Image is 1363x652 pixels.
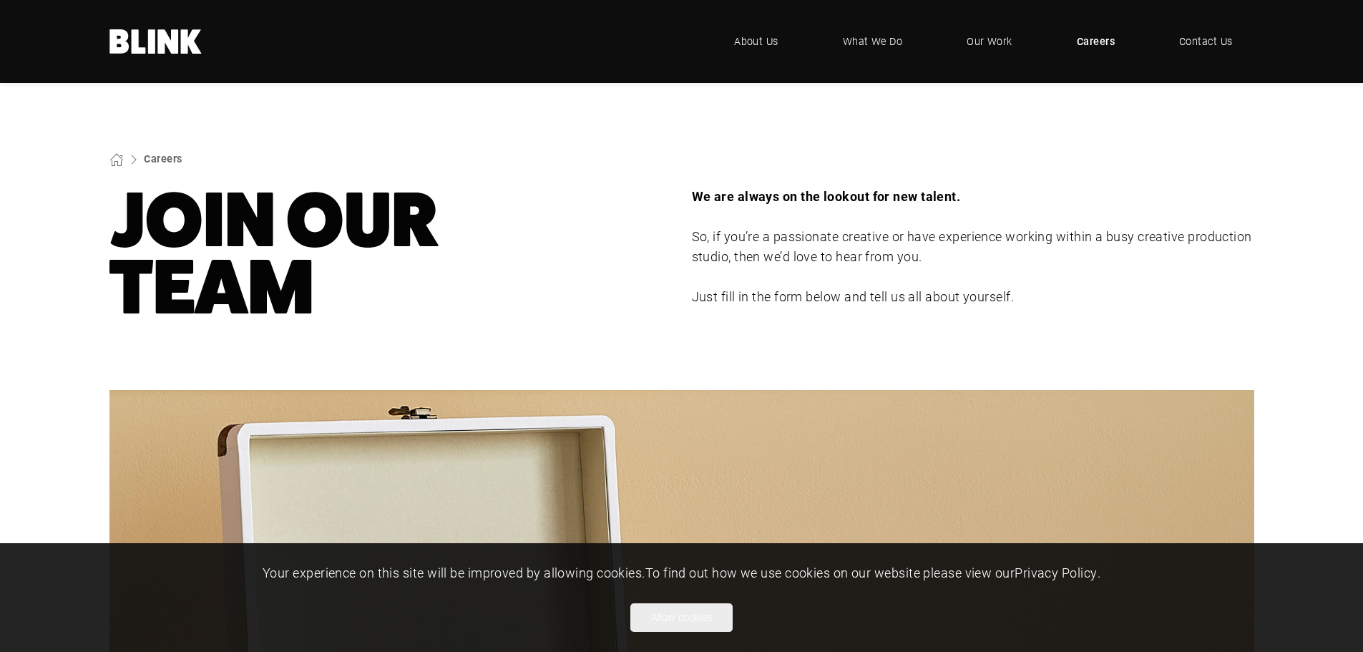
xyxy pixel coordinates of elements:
p: We are always on the lookout for new talent. [692,187,1254,207]
p: So, if you’re a passionate creative or have experience working within a busy creative production ... [692,227,1254,267]
a: Careers [1055,20,1136,63]
a: About Us [713,20,800,63]
span: Your experience on this site will be improved by allowing cookies. To find out how we use cookies... [263,564,1100,581]
button: Allow cookies [630,603,733,632]
a: Home [109,29,202,54]
span: Our Work [967,34,1012,49]
span: About Us [734,34,778,49]
a: Our Work [945,20,1034,63]
span: What We Do [843,34,903,49]
a: Careers [144,152,182,165]
p: Just fill in the form below and tell us all about yourself. [692,287,1254,307]
a: Contact Us [1158,20,1254,63]
span: Careers [1077,34,1115,49]
span: Contact Us [1179,34,1233,49]
a: Privacy Policy [1015,564,1097,581]
h1: Team [109,187,672,321]
a: What We Do [821,20,924,63]
nobr: Join Our [109,176,439,264]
